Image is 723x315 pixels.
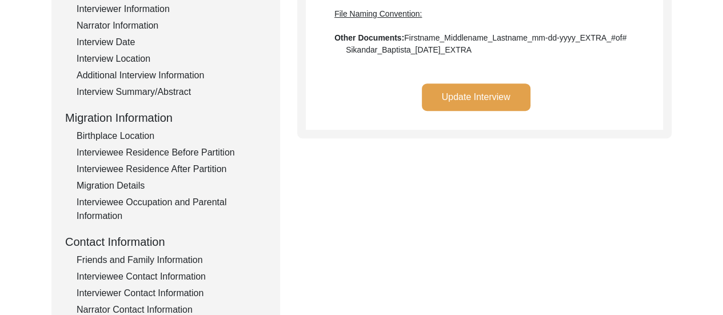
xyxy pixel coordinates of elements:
div: Interviewer Contact Information [77,286,266,300]
div: Interview Location [77,52,266,66]
span: File Naming Convention: [334,9,422,18]
div: Friends and Family Information [77,253,266,267]
div: Interview Date [77,35,266,49]
div: Contact Information [65,233,266,250]
div: Interviewee Residence After Partition [77,162,266,176]
div: Migration Details [77,179,266,193]
div: Interviewer Information [77,2,266,16]
b: Other Documents: [334,33,404,42]
div: Birthplace Location [77,129,266,143]
div: Migration Information [65,109,266,126]
button: Update Interview [422,83,530,111]
div: Interview Summary/Abstract [77,85,266,99]
div: Additional Interview Information [77,69,266,82]
div: Interviewee Occupation and Parental Information [77,196,266,223]
div: Interviewee Residence Before Partition [77,146,266,160]
div: Interviewee Contact Information [77,270,266,284]
div: Narrator Information [77,19,266,33]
